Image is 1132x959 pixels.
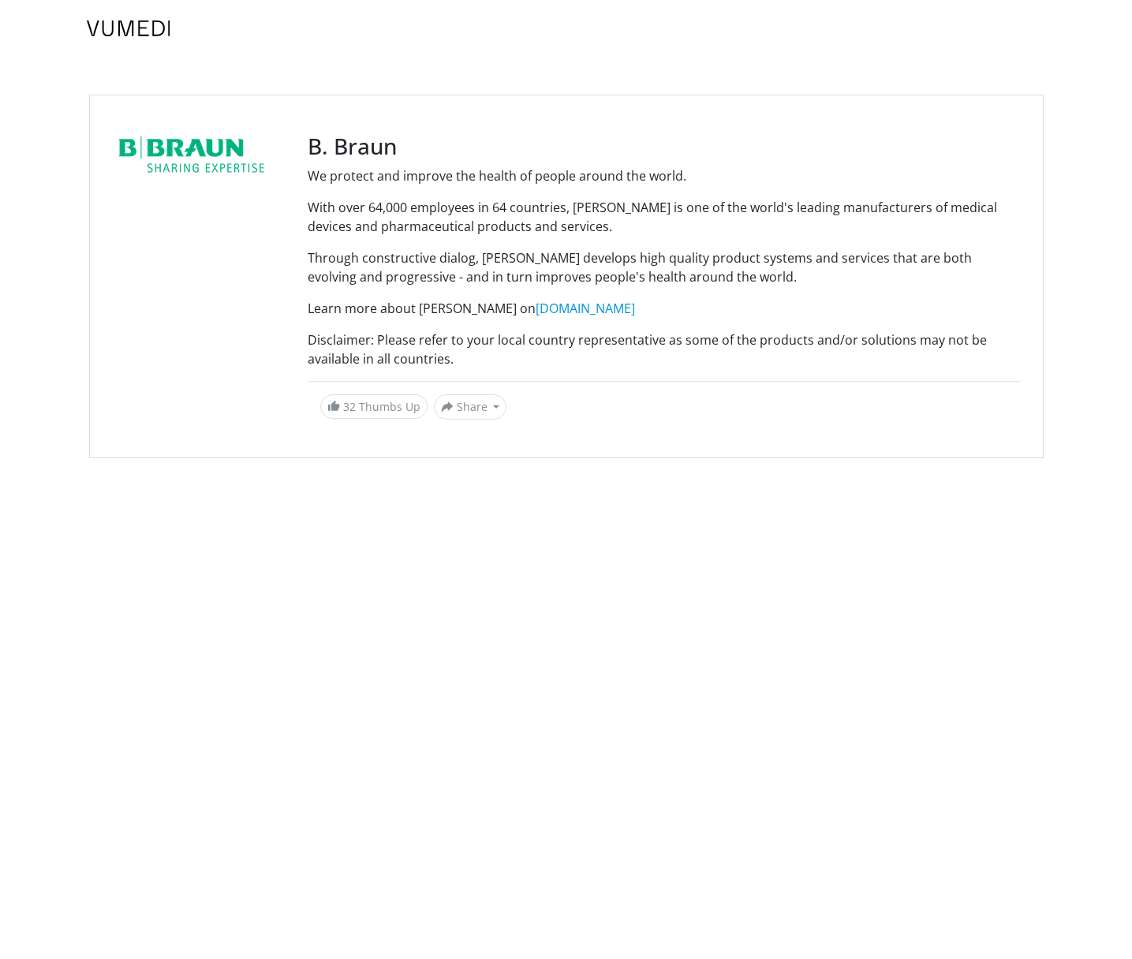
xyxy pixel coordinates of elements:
button: Share [434,394,507,420]
p: We protect and improve the health of people around the world. [308,166,1021,185]
a: [DOMAIN_NAME] [536,300,635,317]
p: With over 64,000 employees in 64 countries, [PERSON_NAME] is one of the world's leading manufactu... [308,198,1021,236]
a: 32 Thumbs Up [320,394,428,419]
p: Disclaimer: Please refer to your local country representative as some of the products and/or solu... [308,330,1021,368]
img: VuMedi Logo [87,21,170,36]
p: Through constructive dialog, [PERSON_NAME] develops high quality product systems and services tha... [308,248,1021,286]
span: 32 [343,399,356,414]
p: Learn more about [PERSON_NAME] on [308,299,1021,318]
h3: B. Braun [308,133,1021,160]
